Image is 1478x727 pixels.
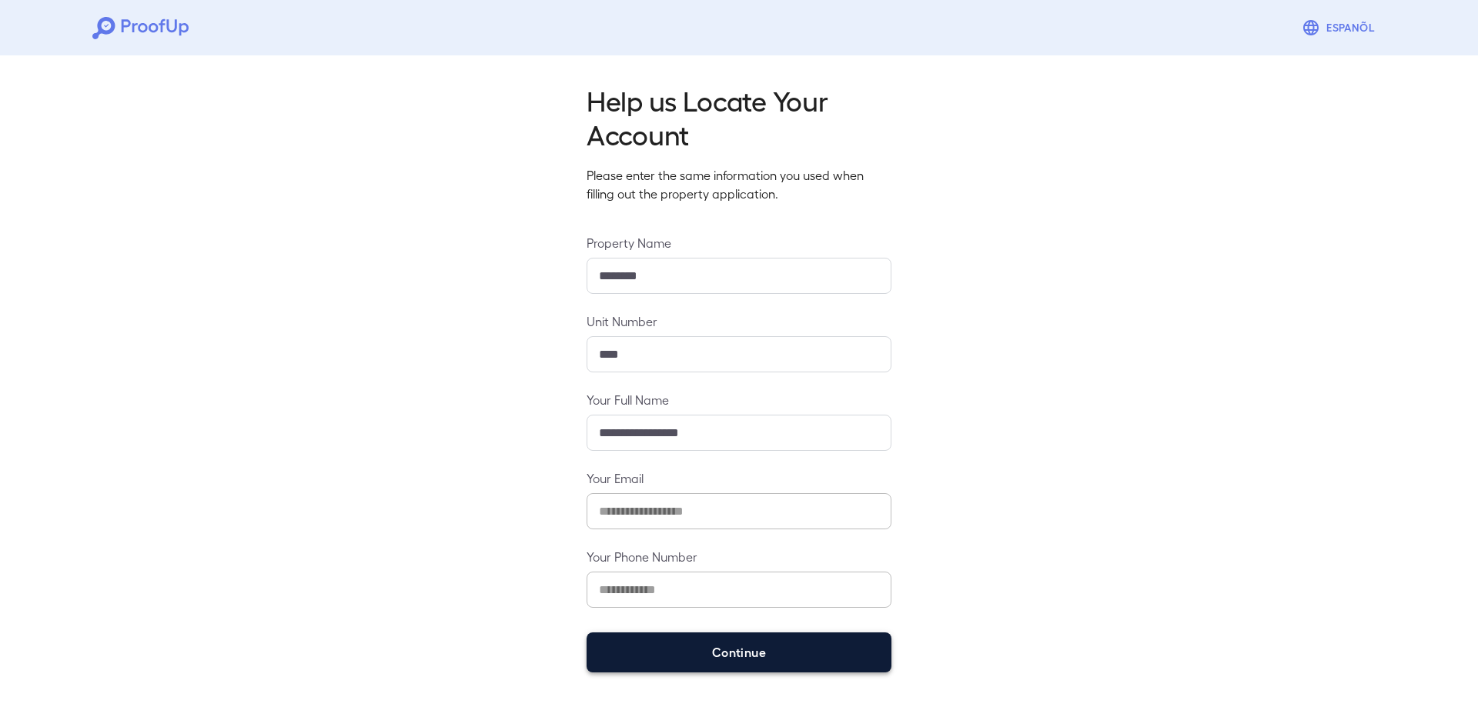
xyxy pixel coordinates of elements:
label: Unit Number [587,312,891,330]
label: Your Phone Number [587,548,891,565]
label: Your Email [587,469,891,487]
h2: Help us Locate Your Account [587,83,891,151]
label: Property Name [587,234,891,252]
button: Continue [587,632,891,672]
p: Please enter the same information you used when filling out the property application. [587,166,891,203]
label: Your Full Name [587,391,891,409]
button: Espanõl [1296,12,1386,43]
